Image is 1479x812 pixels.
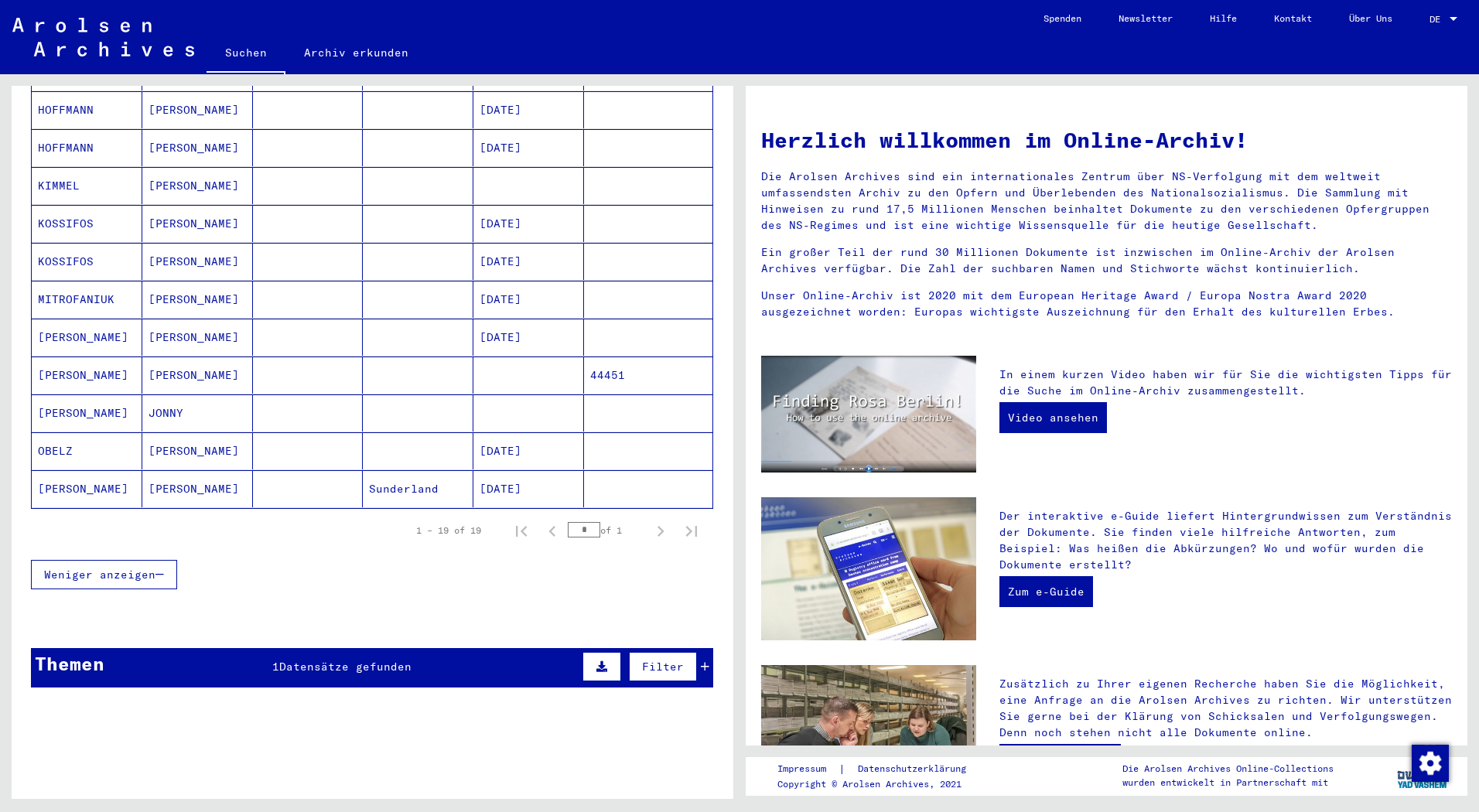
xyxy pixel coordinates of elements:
a: Zum e-Guide [999,576,1093,607]
img: video.jpg [761,356,976,473]
button: Filter [629,652,697,681]
mat-cell: [DATE] [473,470,584,507]
h1: Herzlich willkommen im Online-Archiv! [761,124,1452,156]
mat-cell: [DATE] [473,91,584,128]
mat-cell: [PERSON_NAME] [142,470,253,507]
div: 1 – 19 of 19 [416,524,481,537]
mat-cell: KOSSIFOS [32,205,142,242]
mat-cell: [PERSON_NAME] [32,357,142,394]
button: Previous page [537,515,568,546]
mat-cell: KOSSIFOS [32,243,142,280]
mat-cell: 44451 [584,357,712,394]
p: Der interaktive e-Guide liefert Hintergrundwissen zum Verständnis der Dokumente. Sie finden viele... [999,508,1452,573]
mat-cell: OBELZ [32,432,142,469]
button: Weniger anzeigen [31,560,177,589]
div: | [777,761,985,777]
mat-cell: [PERSON_NAME] [142,243,253,280]
img: yv_logo.png [1394,756,1452,795]
mat-cell: [DATE] [473,432,584,469]
img: Arolsen_neg.svg [12,18,194,56]
div: Themen [35,650,104,677]
mat-cell: JONNY [142,394,253,432]
span: Filter [642,660,684,674]
mat-cell: HOFFMANN [32,129,142,166]
mat-cell: [PERSON_NAME] [32,319,142,356]
img: Zustimmung ändern [1412,745,1449,782]
p: Die Arolsen Archives sind ein internationales Zentrum über NS-Verfolgung mit dem weltweit umfasse... [761,169,1452,234]
span: DE [1429,14,1447,25]
mat-cell: HOFFMANN [32,91,142,128]
mat-cell: [PERSON_NAME] [32,394,142,432]
mat-cell: Sunderland [363,470,473,507]
p: wurden entwickelt in Partnerschaft mit [1122,776,1334,790]
span: Weniger anzeigen [44,568,155,582]
p: Unser Online-Archiv ist 2020 mit dem European Heritage Award / Europa Nostra Award 2020 ausgezeic... [761,288,1452,320]
a: Impressum [777,761,839,777]
span: Datensätze gefunden [279,660,412,674]
mat-cell: [PERSON_NAME] [142,281,253,318]
mat-cell: [DATE] [473,319,584,356]
mat-cell: MITROFANIUK [32,281,142,318]
mat-cell: [PERSON_NAME] [142,357,253,394]
mat-cell: [PERSON_NAME] [142,91,253,128]
mat-cell: [DATE] [473,205,584,242]
a: Archiv erkunden [285,34,427,71]
mat-cell: [DATE] [473,129,584,166]
mat-cell: [PERSON_NAME] [32,470,142,507]
mat-cell: [PERSON_NAME] [142,205,253,242]
mat-cell: [DATE] [473,281,584,318]
mat-cell: [PERSON_NAME] [142,129,253,166]
p: Zusätzlich zu Ihrer eigenen Recherche haben Sie die Möglichkeit, eine Anfrage an die Arolsen Arch... [999,676,1452,741]
p: Die Arolsen Archives Online-Collections [1122,762,1334,776]
p: Ein großer Teil der rund 30 Millionen Dokumente ist inzwischen im Online-Archiv der Arolsen Archi... [761,244,1452,277]
mat-cell: [DATE] [473,243,584,280]
p: Copyright © Arolsen Archives, 2021 [777,777,985,791]
p: In einem kurzen Video haben wir für Sie die wichtigsten Tipps für die Suche im Online-Archiv zusa... [999,367,1452,399]
div: Zustimmung ändern [1411,744,1448,781]
mat-cell: KIMMEL [32,167,142,204]
a: Datenschutzerklärung [845,761,985,777]
mat-cell: [PERSON_NAME] [142,432,253,469]
button: Last page [676,515,707,546]
a: Video ansehen [999,402,1107,433]
button: Next page [645,515,676,546]
mat-cell: [PERSON_NAME] [142,319,253,356]
img: eguide.jpg [761,497,976,640]
a: Suchen [207,34,285,74]
button: First page [506,515,537,546]
img: inquiries.jpg [761,665,976,808]
mat-cell: [PERSON_NAME] [142,167,253,204]
a: Anfrage stellen [999,744,1121,775]
div: of 1 [568,523,645,537]
span: 1 [272,660,279,674]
